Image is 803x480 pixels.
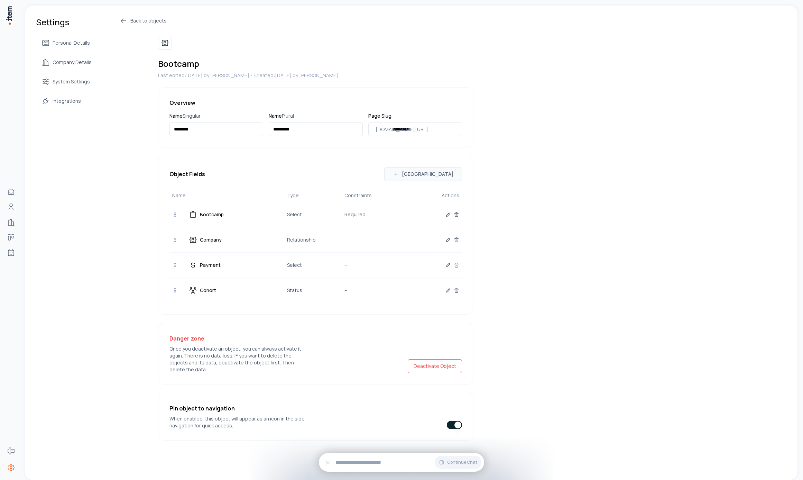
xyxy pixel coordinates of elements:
p: Select [287,211,344,218]
p: Cohort [200,287,216,294]
p: Company [200,236,222,244]
a: Home [4,185,18,199]
p: -- [344,261,402,269]
p: Once you deactivate an object, you can always activate it again. There is no data loss. IF you wa... [169,345,308,373]
p: Select [287,261,344,269]
h4: Object Fields [169,170,205,178]
h1: Settings [36,17,97,28]
p: -- [344,236,402,244]
p: Type [287,192,344,199]
button: Deactivate Object [408,359,462,373]
a: Deals [4,230,18,244]
button: [GEOGRAPHIC_DATA] [384,167,462,181]
p: When enabled, this object will appear as an icon in the side navigation for quick access. [169,415,308,429]
a: Integrations [36,94,97,108]
p: Name [269,112,362,119]
h4: Danger zone [169,334,308,343]
span: Singular [183,112,201,119]
p: Last edited: [DATE] by [PERSON_NAME] ・Created: [DATE] by [PERSON_NAME] [158,72,473,79]
p: Status [287,287,344,294]
p: Name [169,112,263,119]
h4: Overview [169,99,462,107]
button: Continue Chat [435,456,481,469]
span: Continue Chat [447,460,477,465]
p: Name [172,192,287,199]
a: System Settings [36,75,97,89]
p: Constraints [344,192,402,199]
a: Company Details [36,55,97,69]
a: Personal Details [36,36,97,50]
span: Personal Details [53,39,90,46]
p: -- [344,287,402,294]
a: People [4,200,18,214]
a: Back to objects [119,17,473,25]
span: System Settings [53,78,90,85]
h4: Pin object to navigation [169,404,308,413]
div: Continue Chat [319,453,484,472]
h1: Bootcamp [158,58,473,69]
span: Plural [282,112,294,119]
p: Relationship [287,236,344,244]
p: Actions [402,192,459,199]
p: Payment [200,261,221,269]
a: Companies [4,215,18,229]
span: Company Details [53,59,92,66]
a: Settings [4,461,18,474]
p: Page Slug [368,112,462,119]
p: Required [344,211,402,218]
a: Forms [4,444,18,458]
a: Agents [4,246,18,260]
p: Bootcamp [200,211,224,218]
span: Integrations [53,98,81,105]
img: Item Brain Logo [6,6,12,25]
